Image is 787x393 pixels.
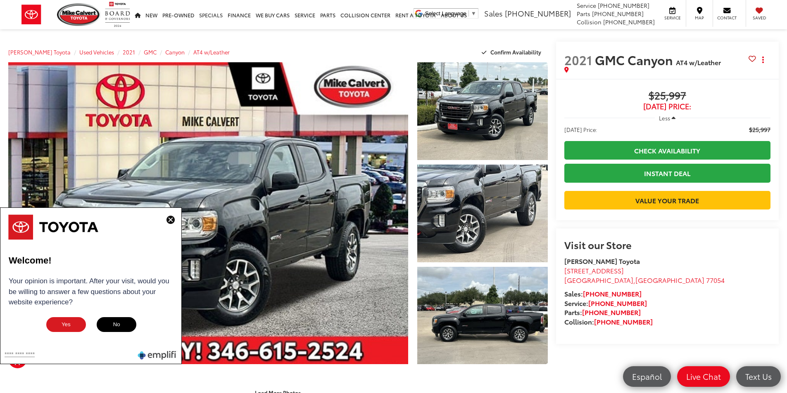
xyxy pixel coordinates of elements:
button: Actions [756,52,770,67]
strong: Collision: [564,317,653,326]
a: AT4 w/Leather [193,48,230,56]
a: Expand Photo 2 [417,165,548,262]
span: Service [577,1,596,9]
h2: Visit our Store [564,239,770,250]
span: Confirm Availability [490,48,541,56]
span: Saved [750,15,768,21]
span: 77054 [706,275,725,285]
span: [GEOGRAPHIC_DATA] [635,275,704,285]
a: GMC [144,48,157,56]
span: [DATE] Price: [564,125,597,134]
span: [STREET_ADDRESS] [564,266,624,275]
span: ▼ [471,10,476,16]
a: Live Chat [677,366,730,387]
button: Less [655,111,680,125]
span: GMC Canyon [595,51,676,68]
span: Collision [577,18,602,26]
strong: Parts: [564,307,641,317]
a: [STREET_ADDRESS] [GEOGRAPHIC_DATA],[GEOGRAPHIC_DATA] 77054 [564,266,725,285]
strong: [PERSON_NAME] Toyota [564,256,640,266]
strong: Sales: [564,289,642,298]
span: Parts [577,9,590,18]
span: Map [690,15,709,21]
a: Canyon [165,48,185,56]
span: 2021 [564,51,592,68]
img: 2021 GMC Canyon AT4 w/Leather [4,61,412,366]
span: Service [663,15,682,21]
a: Español [623,366,671,387]
span: $25,997 [749,125,770,134]
span: , [564,275,725,285]
button: Confirm Availability [477,45,548,59]
a: Instant Deal [564,164,770,182]
a: [PHONE_NUMBER] [594,317,653,326]
a: Text Us [736,366,781,387]
span: [PHONE_NUMBER] [505,8,571,19]
span: AT4 w/Leather [676,57,721,67]
span: Less [659,114,670,122]
img: 2021 GMC Canyon AT4 w/Leather [416,266,549,365]
a: Expand Photo 3 [417,267,548,365]
span: Español [628,371,666,381]
a: Expand Photo 1 [417,62,548,160]
span: [PHONE_NUMBER] [592,9,644,18]
span: Live Chat [682,371,725,381]
span: [PHONE_NUMBER] [603,18,655,26]
span: Contact [717,15,737,21]
span: $25,997 [564,90,770,102]
img: 2021 GMC Canyon AT4 w/Leather [416,163,549,263]
img: 2021 GMC Canyon AT4 w/Leather [416,61,549,161]
a: [PHONE_NUMBER] [588,298,647,308]
a: [PHONE_NUMBER] [582,307,641,317]
span: dropdown dots [762,56,764,63]
a: Check Availability [564,141,770,160]
span: [GEOGRAPHIC_DATA] [564,275,633,285]
a: [PERSON_NAME] Toyota [8,48,71,56]
a: [PHONE_NUMBER] [583,289,642,298]
a: 2021 [123,48,135,56]
span: [PHONE_NUMBER] [598,1,649,9]
span: [DATE] Price: [564,102,770,111]
span: Text Us [741,371,776,381]
img: Mike Calvert Toyota [57,3,101,26]
a: Value Your Trade [564,191,770,209]
span: Sales [484,8,503,19]
strong: Service: [564,298,647,308]
a: Used Vehicles [79,48,114,56]
a: Expand Photo 0 [8,62,408,364]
